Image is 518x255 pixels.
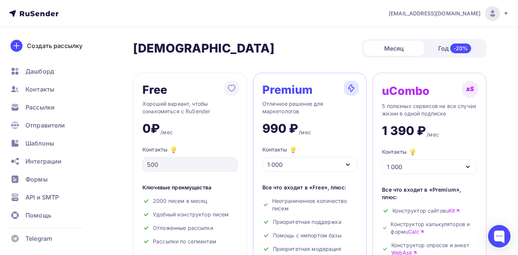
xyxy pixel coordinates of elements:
[6,64,95,79] a: Дашборд
[382,147,477,174] button: Контакты 1 000
[142,211,238,218] div: Удобный конструктор писем
[25,85,54,94] span: Контакты
[382,123,426,138] div: 1 390 ₽
[267,160,283,169] div: 1 000
[387,162,402,171] div: 1 000
[25,139,54,148] span: Шаблоны
[262,232,358,239] div: Помощь с импортом базы
[25,211,51,220] span: Помощь
[262,100,358,115] div: Отличное решение для маркетологов
[6,118,95,133] a: Отправители
[450,43,472,53] div: -20%
[299,129,311,136] div: /мес
[392,207,460,214] span: Конструктор сайтов
[25,121,65,130] span: Отправители
[142,197,238,205] div: 2000 писем в месяц
[364,41,424,56] div: Месяц
[391,220,477,235] span: Конструктор калькуляторов и форм
[262,121,298,136] div: 990 ₽
[25,175,48,184] span: Формы
[262,218,358,226] div: Приоритетная поддержка
[262,145,298,154] div: Контакты
[142,224,238,232] div: Отложенные рассылки
[382,147,417,156] div: Контакты
[262,184,358,191] div: Все что входит в «Free», плюс:
[389,6,509,21] a: [EMAIL_ADDRESS][DOMAIN_NAME]
[6,136,95,151] a: Шаблоны
[382,186,477,201] div: Все что входит в «Premium», плюс:
[25,193,59,202] span: API и SMTP
[262,197,358,212] div: Неограниченное количество писем
[382,102,477,117] div: 5 полезных сервисов на все случаи жизни в одной подписке
[389,10,481,17] span: [EMAIL_ADDRESS][DOMAIN_NAME]
[382,85,430,97] div: uCombo
[446,207,460,214] a: uKit
[142,121,160,136] div: 0₽
[142,84,168,96] div: Free
[142,100,238,115] div: Хороший вариант, чтобы ознакомиться с RuSender
[142,184,238,191] div: Ключевые преимущества
[6,172,95,187] a: Формы
[142,145,238,154] div: Контакты
[262,145,358,172] button: Контакты 1 000
[27,41,82,50] div: Создать рассылку
[25,67,54,76] span: Дашборд
[262,245,358,253] div: Приоритетная модерация
[405,228,424,235] a: uCalc
[262,84,313,96] div: Premium
[133,41,275,56] h2: [DEMOGRAPHIC_DATA]
[160,129,173,136] div: /мес
[424,40,485,56] div: Год
[25,103,55,112] span: Рассылки
[6,82,95,97] a: Контакты
[142,238,238,245] div: Рассылки по сегментам
[25,157,61,166] span: Интеграции
[25,234,52,243] span: Telegram
[6,100,95,115] a: Рассылки
[427,131,439,138] div: /мес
